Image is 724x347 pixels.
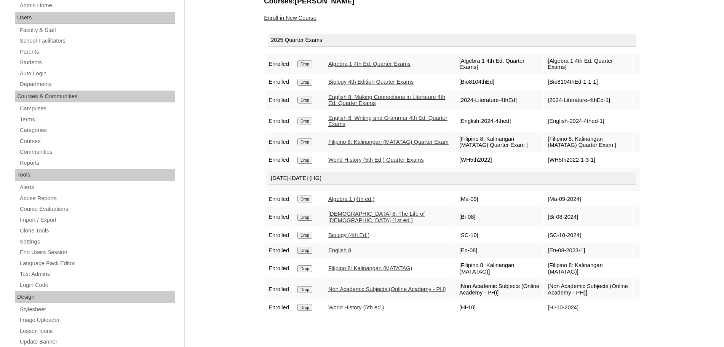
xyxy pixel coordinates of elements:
[544,90,632,110] td: [2024-Literature-4thEd-1]
[269,172,636,185] div: [DATE]-[DATE] (HG)
[297,60,312,67] input: Drop
[19,158,175,168] a: Reports
[15,12,175,24] div: Users
[297,97,312,103] input: Drop
[455,75,543,89] td: [Bio8104thEd]
[455,243,543,258] td: [En-08]
[19,183,175,192] a: Alerts
[455,300,543,315] td: [Hi-10]
[19,58,175,67] a: Students
[544,111,632,131] td: [English-2024-4thed-1]
[328,304,384,310] a: World History (5th ed.)
[265,90,293,110] td: Enrolled
[544,300,632,315] td: [Hi-10-2024]
[19,326,175,336] a: Lesson Icons
[544,54,632,74] td: [Algebra 1 4th Ed. Quarter Exams]
[265,111,293,131] td: Enrolled
[19,315,175,325] a: Image Uploader
[19,69,175,78] a: Auto Login
[265,228,293,242] td: Enrolled
[19,194,175,203] a: Abuse Reports
[19,259,175,268] a: Language Pack Editor
[455,132,543,152] td: [Filipino 8: Kalinangan (MATATAG) Quarter Exam ]
[265,258,293,279] td: Enrolled
[544,228,632,242] td: [SC-10-2024]
[19,47,175,57] a: Parents
[19,280,175,290] a: Login Code
[269,34,636,47] div: 2025 Quarter Exams
[328,61,411,67] a: Algebra 1 4th Ed. Quarter Exams
[328,139,449,145] a: Filipino 8: Kalinangan (MATATAG) Quarter Exam
[544,153,632,167] td: [WH5th2022-1-3-1]
[265,300,293,315] td: Enrolled
[455,279,543,299] td: [Non Academic Subjects (Online Academy - PH)]
[297,118,312,124] input: Drop
[19,104,175,113] a: Campuses
[544,192,632,206] td: [Ma-09-2024]
[297,304,312,311] input: Drop
[265,207,293,227] td: Enrolled
[455,258,543,279] td: [Filipino 8: Kalinangan (MATATAG)]
[455,111,543,131] td: [English-2024-4thed]
[455,228,543,242] td: [SC-10]
[19,305,175,314] a: Stylesheet
[544,132,632,152] td: [Filipino 8: Kalinangan (MATATAG) Quarter Exam ]
[328,232,369,238] a: Biology (4th Ed.)
[19,337,175,347] a: Update Banner
[297,138,312,145] input: Drop
[328,247,351,253] a: English 8
[297,265,312,272] input: Drop
[19,147,175,157] a: Communities
[297,232,312,239] input: Drop
[19,204,175,214] a: Course Evaluations
[19,137,175,146] a: Courses
[265,279,293,299] td: Enrolled
[455,90,543,110] td: [2024-Literature-4thEd]
[19,36,175,46] a: School Facilitators
[455,153,543,167] td: [WH5th2022]
[328,196,374,202] a: Algebra 1 (4th ed.)
[265,243,293,258] td: Enrolled
[19,269,175,279] a: Test Admins
[19,80,175,89] a: Departments
[19,25,175,35] a: Faculty & Staff
[328,157,424,163] a: World History (5th Ed.) Quarter Exams
[19,237,175,247] a: Settings
[19,248,175,257] a: End Users Session
[19,226,175,236] a: Clone Tools
[544,207,632,227] td: [Bi-08-2024]
[544,279,632,299] td: [Non Academic Subjects (Online Academy - PH)]
[328,265,412,271] a: Filipino 8: Kalinangan (MATATAG)
[19,126,175,135] a: Categories
[544,258,632,279] td: [Filipino 8: Kalinangan (MATATAG)]
[15,291,175,303] div: Design
[19,1,175,10] a: Admin Home
[15,91,175,103] div: Courses & Communities
[19,215,175,225] a: Import / Export
[265,75,293,89] td: Enrolled
[297,79,312,86] input: Drop
[297,247,312,254] input: Drop
[297,286,312,293] input: Drop
[328,115,448,127] a: English 8: Writing and Grammar 4th Ed. Quarter Exams
[19,115,175,124] a: Terms
[328,286,446,292] a: Non Academic Subjects (Online Academy - PH)
[265,192,293,206] td: Enrolled
[15,169,175,181] div: Tools
[544,75,632,89] td: [Bio8104thEd-1-1-1]
[297,157,312,164] input: Drop
[265,132,293,152] td: Enrolled
[328,79,414,85] a: Biology 4th Edition Quarter Exams
[265,54,293,74] td: Enrolled
[544,243,632,258] td: [En-08-2023-1]
[297,214,312,221] input: Drop
[297,196,312,202] input: Drop
[328,211,425,223] a: [DEMOGRAPHIC_DATA] 8: The Life of [DEMOGRAPHIC_DATA] (1st ed.)
[328,94,445,107] a: English 8: Making Connections in Literature 4th Ed. Quarter Exams
[455,207,543,227] td: [Bi-08]
[455,192,543,206] td: [Ma-09]
[264,15,316,21] a: Enroll in New Course
[455,54,543,74] td: [Algebra 1 4th Ed. Quarter Exams]
[265,153,293,167] td: Enrolled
